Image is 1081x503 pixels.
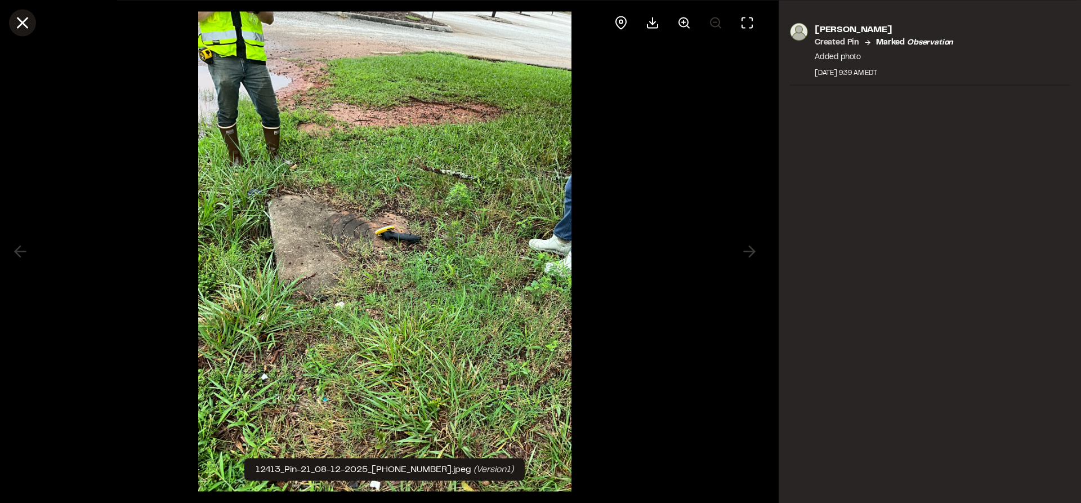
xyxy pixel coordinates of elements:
em: observation [907,39,953,46]
button: Toggle Fullscreen [734,9,761,36]
div: View pin on map [607,9,635,36]
p: Created Pin [815,36,859,48]
button: Zoom in [671,9,698,36]
p: Marked [876,36,953,48]
div: [DATE] 9:39 AM EDT [815,68,953,78]
img: photo [790,23,808,41]
button: Close modal [9,9,36,36]
p: [PERSON_NAME] [815,23,953,36]
p: Added photo [815,51,953,63]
